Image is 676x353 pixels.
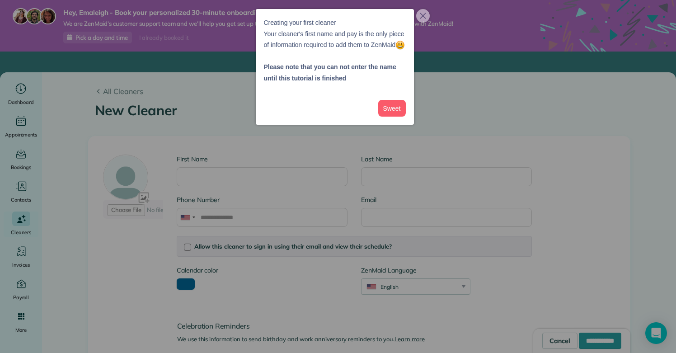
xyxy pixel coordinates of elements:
[395,40,405,50] img: :smiley:
[378,100,406,117] button: Sweet
[416,9,430,23] button: close,
[264,63,396,82] strong: Please note that you can not enter the name until this tutorial is finished
[256,9,414,125] div: Creating your first cleanerYour cleaner&amp;#39;s first name and pay is the only piece of informa...
[264,17,406,51] p: Creating your first cleaner Your cleaner's first name and pay is the only piece of information re...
